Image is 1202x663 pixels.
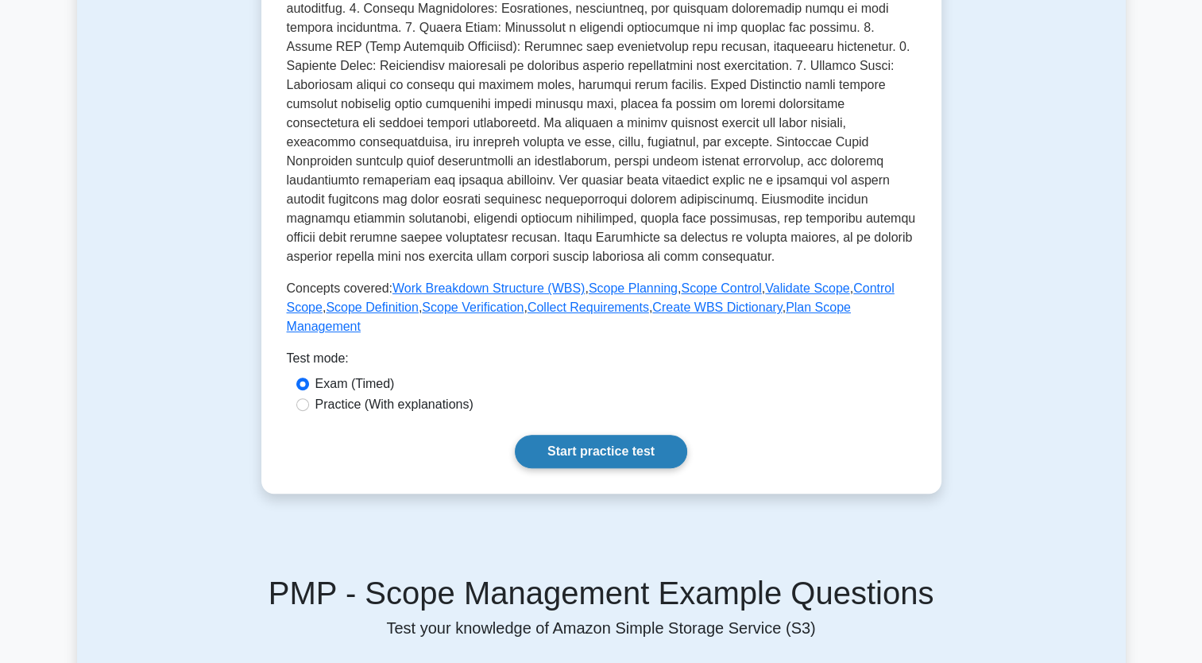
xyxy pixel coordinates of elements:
a: Start practice test [515,435,687,468]
p: Concepts covered: , , , , , , , , , [287,279,916,336]
a: Scope Verification [422,300,524,314]
a: Scope Control [681,281,761,295]
h5: PMP - Scope Management Example Questions [87,574,1116,612]
a: Work Breakdown Structure (WBS) [392,281,585,295]
p: Test your knowledge of Amazon Simple Storage Service (S3) [87,618,1116,638]
a: Scope Planning [589,281,678,295]
a: Collect Requirements [528,300,649,314]
a: Validate Scope [765,281,849,295]
label: Exam (Timed) [315,374,395,394]
a: Scope Definition [326,300,419,314]
div: Test mode: [287,349,916,374]
a: Create WBS Dictionary [652,300,782,314]
label: Practice (With explanations) [315,395,473,414]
